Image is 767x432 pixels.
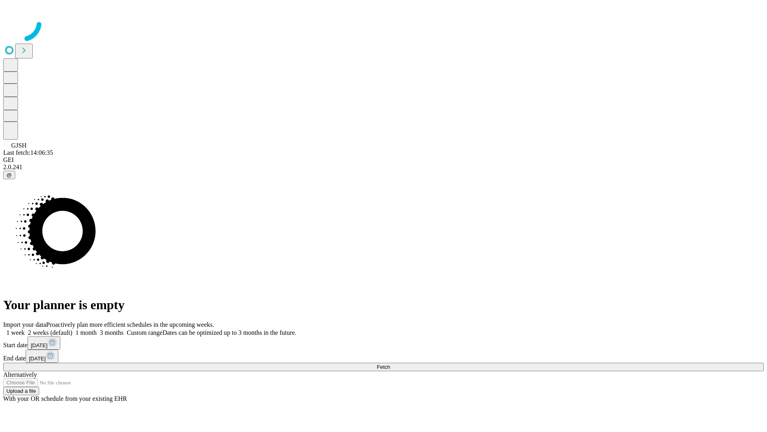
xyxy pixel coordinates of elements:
[3,298,764,312] h1: Your planner is empty
[3,164,764,171] div: 2.0.241
[3,363,764,371] button: Fetch
[3,387,39,395] button: Upload a file
[3,156,764,164] div: GEI
[100,329,123,336] span: 3 months
[29,356,46,362] span: [DATE]
[31,342,48,348] span: [DATE]
[6,329,25,336] span: 1 week
[26,350,58,363] button: [DATE]
[3,395,127,402] span: With your OR schedule from your existing EHR
[3,371,37,378] span: Alternatively
[11,142,26,149] span: GJSH
[3,171,15,179] button: @
[46,321,214,328] span: Proactively plan more efficient schedules in the upcoming weeks.
[28,329,72,336] span: 2 weeks (default)
[163,329,296,336] span: Dates can be optimized up to 3 months in the future.
[3,336,764,350] div: Start date
[3,149,53,156] span: Last fetch: 14:06:35
[6,172,12,178] span: @
[76,329,97,336] span: 1 month
[28,336,60,350] button: [DATE]
[377,364,390,370] span: Fetch
[3,350,764,363] div: End date
[127,329,162,336] span: Custom range
[3,321,46,328] span: Import your data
